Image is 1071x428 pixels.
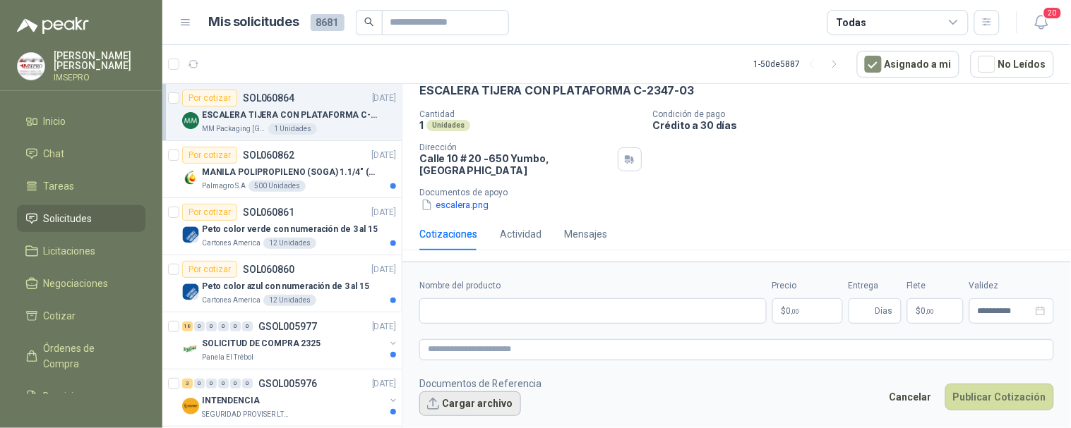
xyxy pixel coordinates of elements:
p: Cartones America [202,238,261,249]
a: Cotizar [17,302,145,329]
label: Precio [772,279,843,293]
button: escalera.png [419,197,490,212]
div: Unidades [426,120,470,131]
div: 18 [182,322,193,331]
p: [DATE] [372,92,396,105]
span: Inicio [44,114,66,129]
div: 3 [182,379,193,389]
a: Inicio [17,108,145,135]
div: 0 [242,322,253,331]
a: 18 0 0 0 0 0 GSOL005977[DATE] Company LogoSOLICITUD DE COMPRA 2325Panela El Trébol [182,318,399,363]
div: 0 [206,322,217,331]
div: 0 [218,379,229,389]
label: Nombre del producto [419,279,767,293]
span: Remisiones [44,389,96,404]
p: ESCALERA TIJERA CON PLATAFORMA C-2347-03 [202,109,378,122]
a: Negociaciones [17,270,145,297]
div: Mensajes [564,226,607,242]
a: Solicitudes [17,205,145,232]
button: Cargar archivo [419,391,521,417]
a: Por cotizarSOL060862[DATE] Company LogoMANILA POLIPROPILENO (SOGA) 1.1/4" (32MM) marca tesicolPal... [162,141,402,198]
p: [DATE] [372,263,396,276]
h1: Mis solicitudes [209,12,299,32]
p: MANILA POLIPROPILENO (SOGA) 1.1/4" (32MM) marca tesicol [202,166,378,179]
button: Asignado a mi [857,51,959,78]
p: Panela El Trébol [202,352,253,363]
div: Por cotizar [182,204,237,221]
a: Por cotizarSOL060864[DATE] Company LogoESCALERA TIJERA CON PLATAFORMA C-2347-03MM Packaging [GEOG... [162,84,402,141]
img: Company Logo [182,398,199,415]
div: 12 Unidades [263,238,316,249]
span: Cotizar [44,308,76,324]
p: MM Packaging [GEOGRAPHIC_DATA] [202,123,265,135]
div: 0 [230,379,241,389]
p: Cantidad [419,109,642,119]
p: INTENDENCIA [202,394,260,408]
p: Documentos de Referencia [419,376,542,391]
p: SOL060862 [243,150,294,160]
img: Company Logo [182,341,199,357]
p: Peto color azul con numeración de 3 al 15 [202,280,369,293]
p: [DATE] [372,320,396,334]
a: Por cotizarSOL060860[DATE] Company LogoPeto color azul con numeración de 3 al 15Cartones America1... [162,255,402,312]
button: 20 [1029,10,1054,35]
span: Licitaciones [44,243,96,259]
div: 0 [218,322,229,331]
span: $ [916,307,921,315]
div: 500 Unidades [249,181,306,192]
img: Company Logo [182,112,199,129]
img: Company Logo [18,53,44,80]
div: 1 - 50 de 5887 [754,53,846,75]
div: 1 Unidades [268,123,317,135]
span: Chat [44,146,65,161]
p: Calle 10 # 20 -650 Yumbo , [GEOGRAPHIC_DATA] [419,152,612,176]
img: Company Logo [182,283,199,300]
p: [DATE] [372,377,396,391]
div: Actividad [500,226,542,242]
p: Dirección [419,142,612,152]
span: 20 [1043,6,1063,20]
p: GSOL005977 [258,322,317,331]
p: [PERSON_NAME] [PERSON_NAME] [54,51,145,71]
label: Entrega [849,279,902,293]
span: Tareas [44,178,75,194]
p: IMSEPRO [54,73,145,82]
label: Flete [907,279,964,293]
div: 0 [194,322,205,331]
img: Company Logo [182,226,199,243]
p: Documentos de apoyo [419,188,1065,197]
div: Cotizaciones [419,226,477,242]
span: 0 [786,307,800,315]
p: Crédito a 30 días [653,119,1065,131]
span: Órdenes de Compra [44,341,132,372]
p: ESCALERA TIJERA CON PLATAFORMA C-2347-03 [419,83,694,98]
a: Tareas [17,173,145,200]
a: Órdenes de Compra [17,335,145,377]
div: 0 [206,379,217,389]
button: Publicar Cotización [945,384,1054,410]
p: $ 0,00 [907,298,964,324]
div: Por cotizar [182,261,237,278]
a: Licitaciones [17,238,145,264]
p: 1 [419,119,424,131]
div: Por cotizar [182,147,237,164]
div: 0 [242,379,253,389]
a: Chat [17,140,145,167]
p: Cartones America [202,295,261,306]
p: [DATE] [372,206,396,219]
p: SOLICITUD DE COMPRA 2325 [202,337,321,350]
div: Todas [837,15,866,30]
label: Validez [969,279,1054,293]
img: Company Logo [182,169,199,186]
p: SOL060864 [243,93,294,103]
button: No Leídos [971,51,1054,78]
p: Condición de pago [653,109,1065,119]
a: Remisiones [17,383,145,410]
p: Palmagro S.A [202,181,246,192]
p: GSOL005976 [258,379,317,389]
p: SOL060861 [243,207,294,217]
span: 0 [921,307,935,315]
div: Por cotizar [182,90,237,106]
p: $0,00 [772,298,843,324]
span: Solicitudes [44,211,92,226]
